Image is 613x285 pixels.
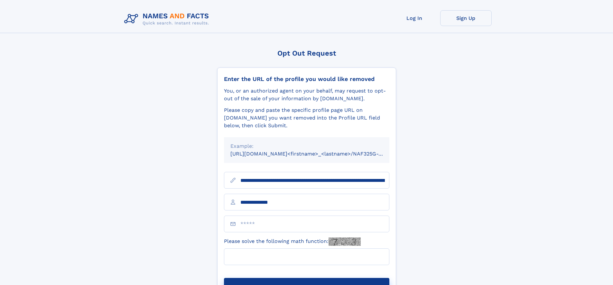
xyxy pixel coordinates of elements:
img: Logo Names and Facts [122,10,214,28]
a: Log In [389,10,440,26]
div: Enter the URL of the profile you would like removed [224,76,389,83]
label: Please solve the following math function: [224,237,361,246]
div: Example: [230,142,383,150]
div: You, or an authorized agent on your behalf, may request to opt-out of the sale of your informatio... [224,87,389,102]
small: [URL][DOMAIN_NAME]<firstname>_<lastname>/NAF325G-xxxxxxxx [230,151,402,157]
a: Sign Up [440,10,492,26]
div: Please copy and paste the specific profile page URL on [DOMAIN_NAME] you want removed into the Pr... [224,106,389,129]
div: Opt Out Request [217,49,396,57]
